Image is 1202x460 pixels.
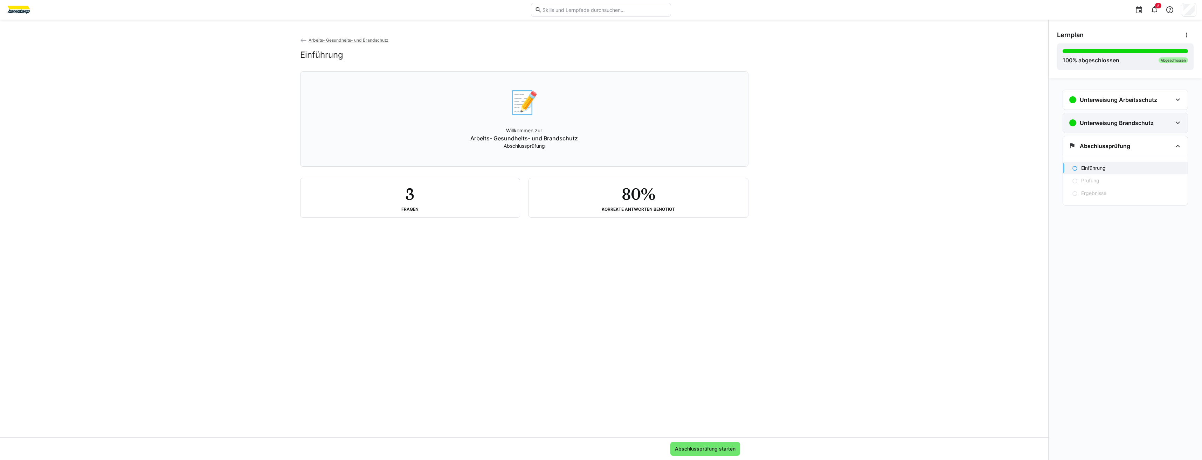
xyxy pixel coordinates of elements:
[602,207,675,212] div: Korrekte Antworten benötigt
[1081,165,1106,172] p: Einführung
[1080,96,1157,103] h3: Unterweisung Arbeitsschutz
[510,89,538,116] div: 📝
[504,142,545,149] p: Abschlussprüfung
[406,184,414,204] h2: 3
[674,445,737,452] span: Abschlussprüfung starten
[1157,4,1159,8] span: 8
[300,37,389,43] a: Arbeits- Gesundheits- und Brandschutz
[1081,177,1099,184] p: Prüfung
[622,184,655,204] h2: 80%
[1063,57,1072,64] span: 100
[1080,119,1154,126] h3: Unterweisung Brandschutz
[1080,142,1130,149] h3: Abschlussprüfung
[309,37,388,43] span: Arbeits- Gesundheits- und Brandschutz
[401,207,419,212] div: Fragen
[470,134,578,142] p: Arbeits- Gesundheits- und Brandschutz
[670,442,740,456] button: Abschlussprüfung starten
[506,127,542,134] p: Willkommen zur
[1057,31,1084,39] span: Lernplan
[1063,56,1119,64] div: % abgeschlossen
[542,7,667,13] input: Skills und Lernpfade durchsuchen…
[1159,57,1188,63] div: Abgeschlossen
[1081,190,1106,197] p: Ergebnisse
[300,50,343,60] h2: Einführung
